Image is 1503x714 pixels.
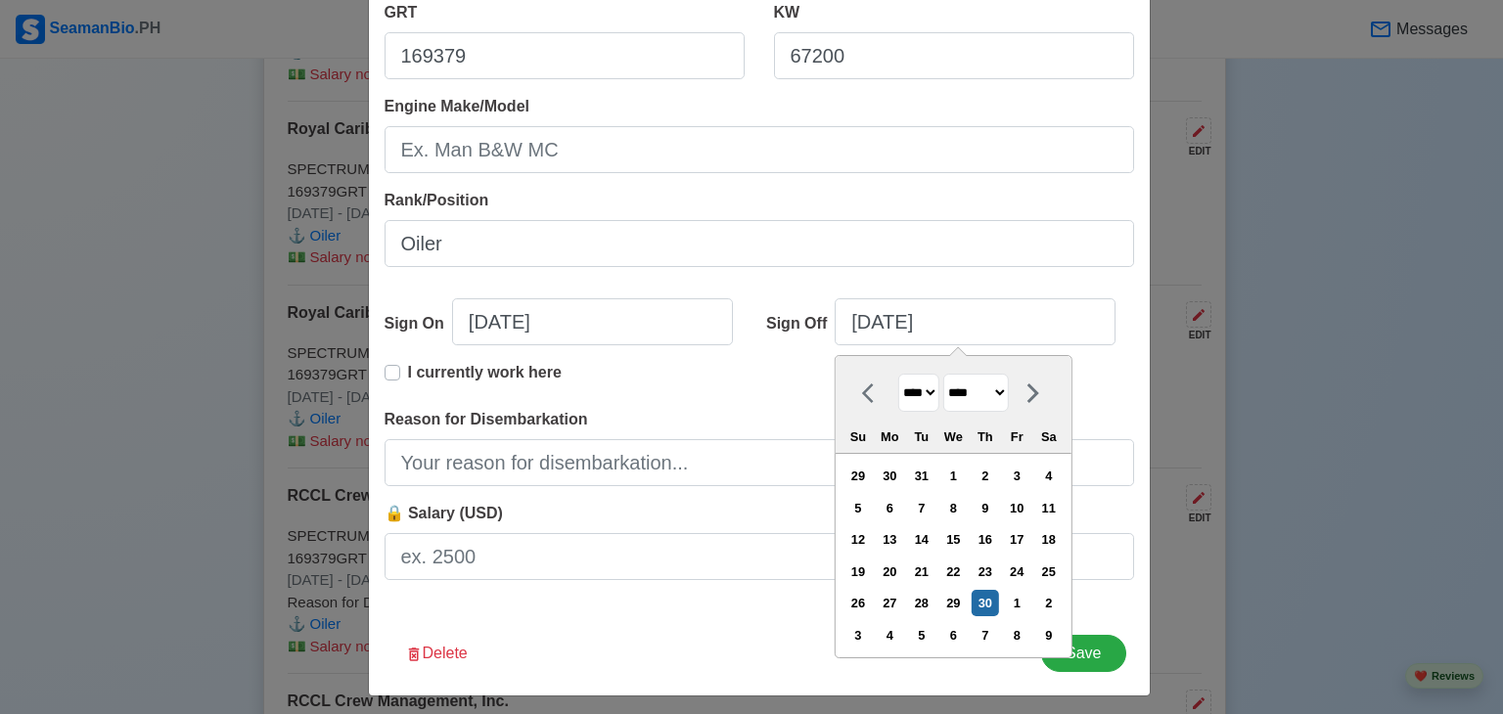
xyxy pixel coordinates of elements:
[877,558,903,585] div: Choose Monday, June 20th, 2022
[385,126,1134,173] input: Ex. Man B&W MC
[385,32,745,79] input: 33922
[940,558,967,585] div: Choose Wednesday, June 22nd, 2022
[940,526,967,553] div: Choose Wednesday, June 15th, 2022
[940,622,967,648] div: Choose Wednesday, July 6th, 2022
[844,590,871,616] div: Choose Sunday, June 26th, 2022
[940,424,967,450] div: We
[972,558,998,585] div: Choose Thursday, June 23rd, 2022
[940,495,967,521] div: Choose Wednesday, June 8th, 2022
[877,495,903,521] div: Choose Monday, June 6th, 2022
[877,463,903,489] div: Choose Monday, May 30th, 2022
[877,424,903,450] div: Mo
[877,622,903,648] div: Choose Monday, July 4th, 2022
[844,526,871,553] div: Choose Sunday, June 12th, 2022
[972,424,998,450] div: Th
[408,361,562,384] p: I currently work here
[1035,590,1062,616] div: Choose Saturday, July 2nd, 2022
[1035,495,1062,521] div: Choose Saturday, June 11th, 2022
[844,558,871,585] div: Choose Sunday, June 19th, 2022
[1035,424,1062,450] div: Sa
[908,424,934,450] div: Tu
[972,495,998,521] div: Choose Thursday, June 9th, 2022
[385,4,418,21] span: GRT
[385,312,452,335] div: Sign On
[844,622,871,648] div: Choose Sunday, July 3rd, 2022
[844,463,871,489] div: Choose Sunday, May 29th, 2022
[1004,526,1030,553] div: Choose Friday, June 17th, 2022
[908,495,934,521] div: Choose Tuesday, June 7th, 2022
[1035,526,1062,553] div: Choose Saturday, June 18th, 2022
[1004,495,1030,521] div: Choose Friday, June 10th, 2022
[385,505,503,521] span: 🔒 Salary (USD)
[1004,558,1030,585] div: Choose Friday, June 24th, 2022
[908,590,934,616] div: Choose Tuesday, June 28th, 2022
[972,463,998,489] div: Choose Thursday, June 2nd, 2022
[940,463,967,489] div: Choose Wednesday, June 1st, 2022
[1041,635,1125,672] button: Save
[1004,622,1030,648] div: Choose Friday, July 8th, 2022
[385,192,489,208] span: Rank/Position
[908,622,934,648] div: Choose Tuesday, July 5th, 2022
[774,32,1134,79] input: 8000
[385,439,1134,486] input: Your reason for disembarkation...
[908,526,934,553] div: Choose Tuesday, June 14th, 2022
[774,4,800,21] span: KW
[940,590,967,616] div: Choose Wednesday, June 29th, 2022
[385,220,1134,267] input: Ex: Third Officer or 3/OFF
[972,526,998,553] div: Choose Thursday, June 16th, 2022
[385,533,1134,580] input: ex. 2500
[844,495,871,521] div: Choose Sunday, June 5th, 2022
[385,98,529,114] span: Engine Make/Model
[842,461,1065,651] div: month 2022-06
[844,424,871,450] div: Su
[1004,424,1030,450] div: Fr
[385,411,588,427] span: Reason for Disembarkation
[908,463,934,489] div: Choose Tuesday, May 31st, 2022
[1035,622,1062,648] div: Choose Saturday, July 9th, 2022
[877,590,903,616] div: Choose Monday, June 27th, 2022
[766,312,835,335] div: Sign Off
[972,622,998,648] div: Choose Thursday, July 7th, 2022
[1004,590,1030,616] div: Choose Friday, July 1st, 2022
[877,526,903,553] div: Choose Monday, June 13th, 2022
[1004,463,1030,489] div: Choose Friday, June 3rd, 2022
[392,635,480,672] button: Delete
[1035,463,1062,489] div: Choose Saturday, June 4th, 2022
[908,558,934,585] div: Choose Tuesday, June 21st, 2022
[1035,558,1062,585] div: Choose Saturday, June 25th, 2022
[972,590,998,616] div: Choose Thursday, June 30th, 2022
